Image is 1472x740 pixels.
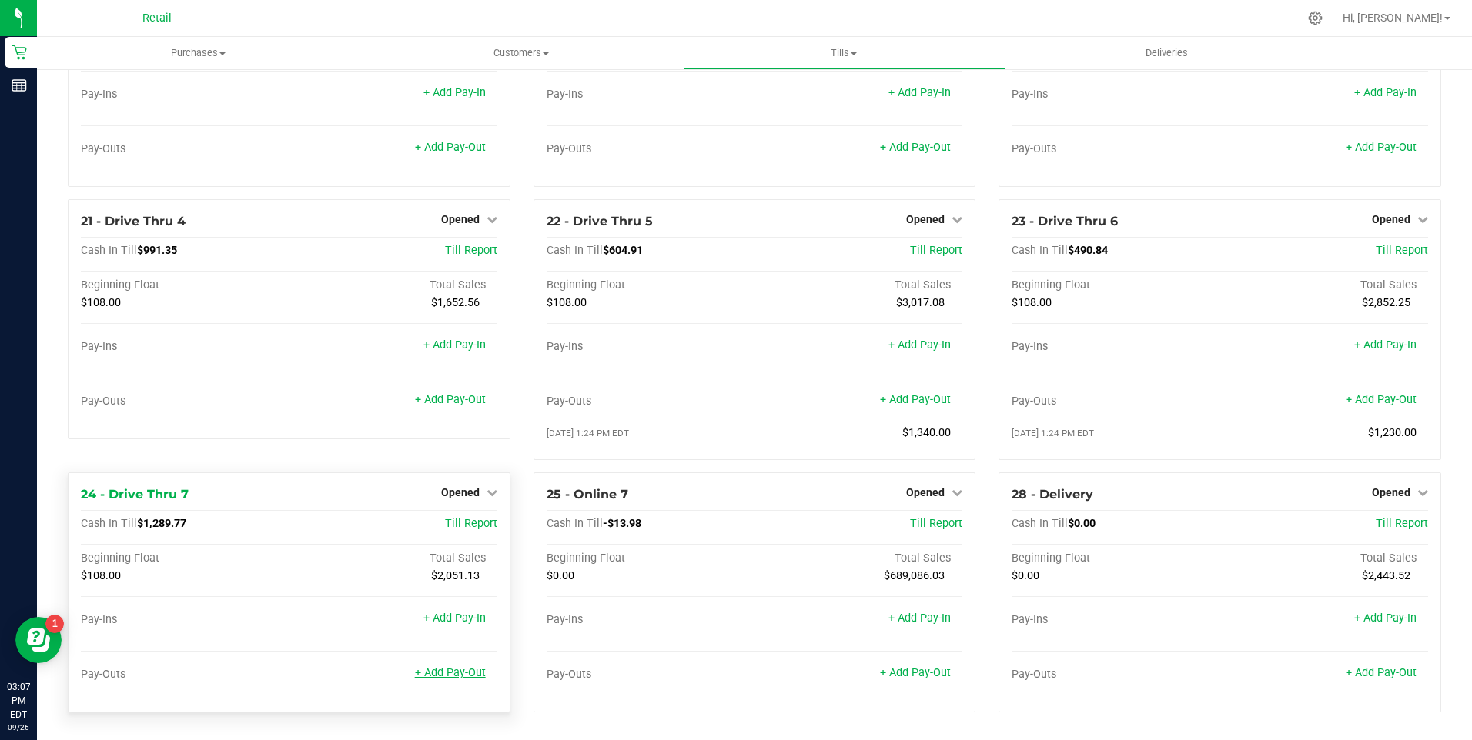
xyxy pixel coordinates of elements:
[289,278,497,292] div: Total Sales
[137,517,186,530] span: $1,289.77
[1012,142,1219,156] div: Pay-Outs
[360,37,682,69] a: Customers
[1372,486,1410,498] span: Opened
[81,613,289,627] div: Pay-Ins
[81,487,189,502] span: 24 - Drive Thru 7
[45,615,64,633] iframe: Resource center unread badge
[684,46,1005,60] span: Tills
[1012,395,1219,408] div: Pay-Outs
[547,395,754,408] div: Pay-Outs
[441,213,480,225] span: Opened
[547,142,754,156] div: Pay-Outs
[1354,338,1417,352] a: + Add Pay-In
[1012,613,1219,627] div: Pay-Ins
[1012,668,1219,682] div: Pay-Outs
[12,78,27,93] inline-svg: Reports
[360,46,681,60] span: Customers
[683,37,1005,69] a: Tills
[423,612,486,625] a: + Add Pay-In
[902,426,951,439] span: $1,340.00
[81,569,121,582] span: $108.00
[1346,666,1417,679] a: + Add Pay-Out
[81,552,289,565] div: Beginning Float
[547,340,754,354] div: Pay-Ins
[1346,141,1417,154] a: + Add Pay-Out
[880,666,951,679] a: + Add Pay-Out
[137,244,177,257] span: $991.35
[81,517,137,530] span: Cash In Till
[1354,86,1417,99] a: + Add Pay-In
[754,278,962,292] div: Total Sales
[547,517,603,530] span: Cash In Till
[754,552,962,565] div: Total Sales
[1012,487,1093,502] span: 28 - Delivery
[81,340,289,354] div: Pay-Ins
[1220,552,1428,565] div: Total Sales
[81,278,289,292] div: Beginning Float
[1068,517,1096,530] span: $0.00
[7,722,30,733] p: 09/26
[81,88,289,102] div: Pay-Ins
[547,214,653,228] span: 22 - Drive Thru 5
[1068,244,1108,257] span: $490.84
[445,517,497,530] a: Till Report
[142,12,172,25] span: Retail
[1368,426,1417,439] span: $1,230.00
[1012,214,1118,228] span: 23 - Drive Thru 6
[1376,244,1428,257] span: Till Report
[910,517,962,530] a: Till Report
[547,487,628,502] span: 25 - Online 7
[1125,46,1209,60] span: Deliveries
[423,338,486,352] a: + Add Pay-In
[441,486,480,498] span: Opened
[1354,612,1417,625] a: + Add Pay-In
[445,244,497,257] a: Till Report
[1362,296,1410,309] span: $2,852.25
[1012,278,1219,292] div: Beginning Float
[1343,12,1443,24] span: Hi, [PERSON_NAME]!
[888,86,951,99] a: + Add Pay-In
[37,46,360,60] span: Purchases
[423,86,486,99] a: + Add Pay-In
[81,668,289,682] div: Pay-Outs
[15,617,62,663] iframe: Resource center
[547,88,754,102] div: Pay-Ins
[1346,393,1417,406] a: + Add Pay-Out
[12,45,27,60] inline-svg: Retail
[37,37,360,69] a: Purchases
[880,141,951,154] a: + Add Pay-Out
[547,296,587,309] span: $108.00
[547,552,754,565] div: Beginning Float
[888,338,951,352] a: + Add Pay-In
[896,296,945,309] span: $3,017.08
[880,393,951,406] a: + Add Pay-Out
[906,486,945,498] span: Opened
[547,278,754,292] div: Beginning Float
[81,142,289,156] div: Pay-Outs
[1012,88,1219,102] div: Pay-Ins
[1005,37,1328,69] a: Deliveries
[1012,244,1068,257] span: Cash In Till
[1220,278,1428,292] div: Total Sales
[910,244,962,257] a: Till Report
[289,552,497,565] div: Total Sales
[81,214,186,228] span: 21 - Drive Thru 4
[1012,340,1219,354] div: Pay-Ins
[547,569,574,582] span: $0.00
[81,296,121,309] span: $108.00
[603,517,641,530] span: -$13.98
[1012,517,1068,530] span: Cash In Till
[81,395,289,408] div: Pay-Outs
[415,141,486,154] a: + Add Pay-Out
[547,428,629,438] span: [DATE] 1:24 PM EDT
[547,668,754,682] div: Pay-Outs
[415,393,486,406] a: + Add Pay-Out
[884,569,945,582] span: $689,086.03
[1306,11,1325,25] div: Manage settings
[1012,552,1219,565] div: Beginning Float
[906,213,945,225] span: Opened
